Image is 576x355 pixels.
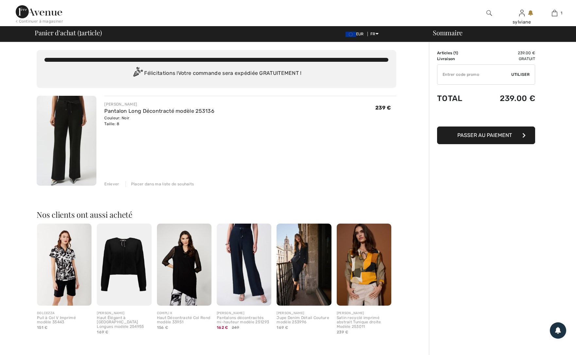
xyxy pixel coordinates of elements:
span: 169 € [277,325,288,330]
div: [PERSON_NAME] [104,101,214,107]
img: Congratulation2.svg [131,67,144,80]
a: 1 [538,9,570,17]
h2: Nos clients ont aussi acheté [37,211,396,218]
div: [PERSON_NAME] [97,311,151,316]
div: COMPLI K [157,311,212,316]
img: 1ère Avenue [16,5,62,18]
span: 156 € [157,325,168,330]
iframe: PayPal [437,110,535,124]
img: recherche [486,9,492,17]
div: [PERSON_NAME] [337,311,391,316]
td: Articles ( ) [437,50,478,56]
a: Pantalon Long Décontracté modèle 253136 [104,108,214,114]
button: Passer au paiement [437,127,535,144]
img: Haut Élégant à Manches Longues modèle 254955 [97,224,151,306]
span: 1 [455,51,457,55]
div: Haut Élégant à [GEOGRAPHIC_DATA] Longues modèle 254955 [97,316,151,329]
img: Haut Décontracté Col Rond modèle 33951 [157,224,212,306]
img: Euro [346,32,356,37]
span: 162 € [217,325,228,330]
div: Félicitations ! Votre commande sera expédiée GRATUITEMENT ! [44,67,388,80]
span: 239 € [375,105,391,111]
img: Pantalon Long Décontracté modèle 253136 [37,96,96,186]
span: Passer au paiement [457,132,512,138]
a: Se connecter [519,10,525,16]
img: Pantalons décontractés mi-hauteur modèle 251293 [217,224,271,306]
td: 239.00 € [478,50,535,56]
input: Code promo [437,65,511,84]
span: FR [370,32,379,36]
div: Placer dans ma liste de souhaits [126,181,194,187]
img: Pull à Col V Imprimé modèle 35443 [37,224,92,306]
span: 151 € [37,325,48,330]
span: 249 [232,325,239,330]
td: 239.00 € [478,87,535,110]
div: [PERSON_NAME] [217,311,271,316]
img: Satin recyclé imprimé abstrait Tunique droite Modèle 253011 [337,224,391,306]
div: [PERSON_NAME] [277,311,331,316]
img: Mon panier [552,9,557,17]
div: Jupe Denim Détail Couture modèle 253996 [277,316,331,325]
div: Haut Décontracté Col Rond modèle 33951 [157,316,212,325]
div: Pantalons décontractés mi-hauteur modèle 251293 [217,316,271,325]
span: 1 [79,28,81,36]
div: < Continuer à magasiner [16,18,63,24]
span: EUR [346,32,366,36]
span: 169 € [97,330,108,334]
td: Gratuit [478,56,535,62]
div: Pull à Col V Imprimé modèle 35443 [37,316,92,325]
div: DOLCEZZA [37,311,92,316]
div: Sommaire [425,29,572,36]
span: Panier d'achat ( article) [35,29,102,36]
td: Total [437,87,478,110]
span: 1 [561,10,562,16]
img: Mes infos [519,9,525,17]
div: Enlever [104,181,119,187]
div: Satin recyclé imprimé abstrait Tunique droite Modèle 253011 [337,316,391,329]
span: 239 € [337,330,348,334]
span: Utiliser [511,72,530,77]
div: sylviane [506,19,538,25]
div: Couleur: Noir Taille: 8 [104,115,214,127]
img: Jupe Denim Détail Couture modèle 253996 [277,224,331,306]
td: Livraison [437,56,478,62]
